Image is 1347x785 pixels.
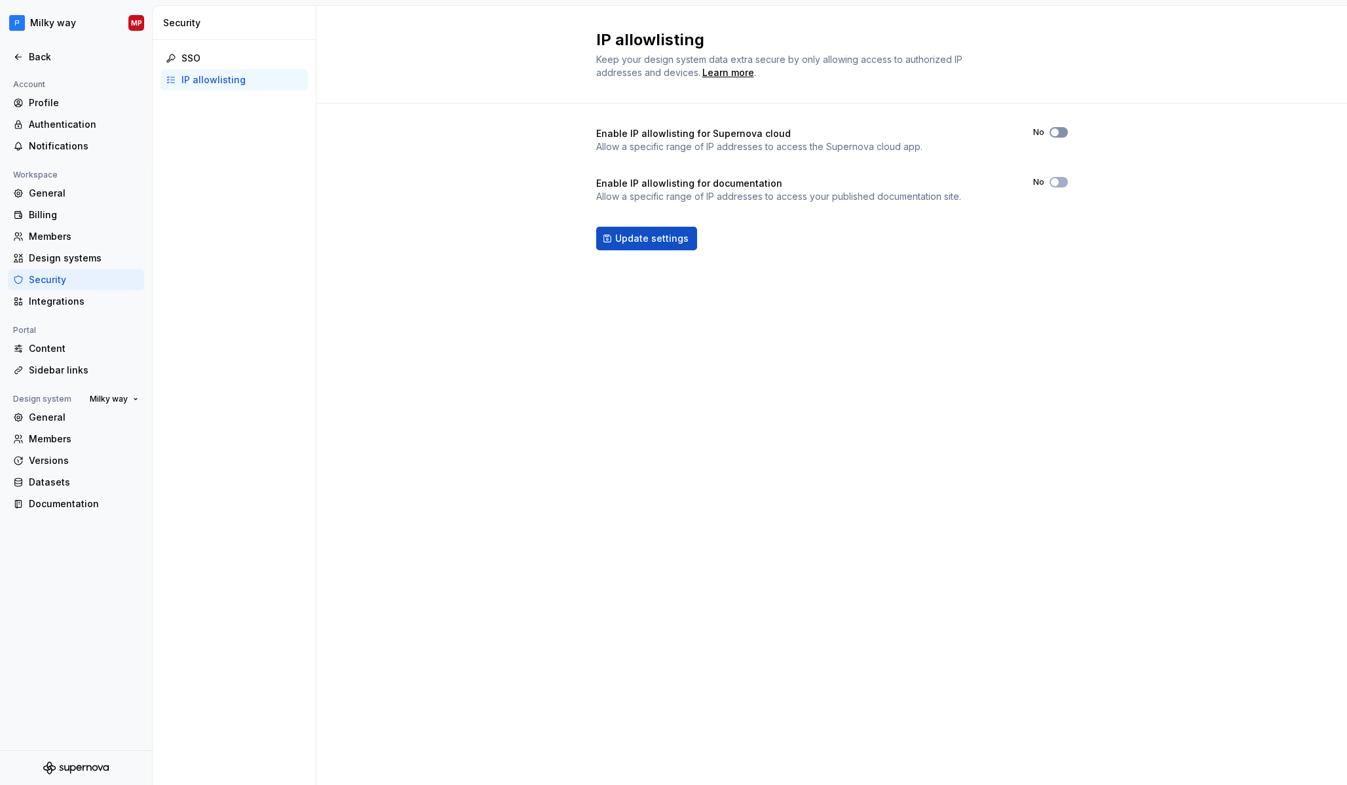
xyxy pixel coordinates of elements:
div: Versions [29,454,139,467]
div: Security [163,16,311,29]
a: Sidebar links [8,360,144,381]
div: Authentication [29,118,139,131]
a: General [8,183,144,204]
label: No [1033,177,1044,187]
h2: IP allowlisting [596,29,1052,50]
a: IP allowlisting [161,69,308,90]
div: Design systems [29,252,139,265]
div: Integrations [29,295,139,308]
a: Documentation [8,493,144,514]
span: . [700,68,756,78]
a: Content [8,338,144,359]
h4: Enable IP allowlisting for documentation [596,177,782,190]
div: Content [29,342,139,355]
div: Documentation [29,497,139,510]
div: Notifications [29,140,139,153]
a: Design systems [8,248,144,269]
div: Members [29,432,139,446]
div: Workspace [8,167,63,183]
div: General [29,187,139,200]
div: Design system [8,391,77,407]
a: Notifications [8,136,144,157]
a: Members [8,429,144,450]
a: Integrations [8,291,144,312]
a: Back [8,47,144,67]
div: Portal [8,322,41,338]
a: General [8,407,144,428]
a: Security [8,269,144,290]
div: Billing [29,208,139,221]
div: MP [131,18,142,28]
a: Profile [8,92,144,113]
div: Milky way [30,16,76,29]
a: Billing [8,204,144,225]
p: Allow a specific range of IP addresses to access the Supernova cloud app. [596,140,922,153]
img: c97f65f9-ff88-476c-bb7c-05e86b525b5e.png [9,15,25,31]
p: Allow a specific range of IP addresses to access your published documentation site. [596,190,961,203]
a: Versions [8,450,144,471]
svg: Supernova Logo [43,761,109,775]
div: General [29,411,139,424]
h4: Enable IP allowlisting for Supernova cloud [596,127,791,140]
a: SSO [161,48,308,69]
div: Sidebar links [29,364,139,377]
span: Keep your design system data extra secure by only allowing access to authorized IP addresses and ... [596,54,965,78]
a: Datasets [8,472,144,493]
a: Learn more [702,66,754,79]
a: Members [8,226,144,247]
label: No [1033,127,1044,138]
div: Security [29,273,139,286]
span: Milky way [90,394,128,404]
div: Datasets [29,476,139,489]
div: Members [29,230,139,243]
a: Authentication [8,114,144,135]
button: Update settings [596,227,697,250]
div: Profile [29,96,139,109]
div: Back [29,50,139,64]
div: IP allowlisting [181,73,303,86]
button: Milky wayMP [3,9,149,37]
span: Update settings [615,232,689,245]
div: Account [8,77,50,92]
div: SSO [181,52,303,65]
